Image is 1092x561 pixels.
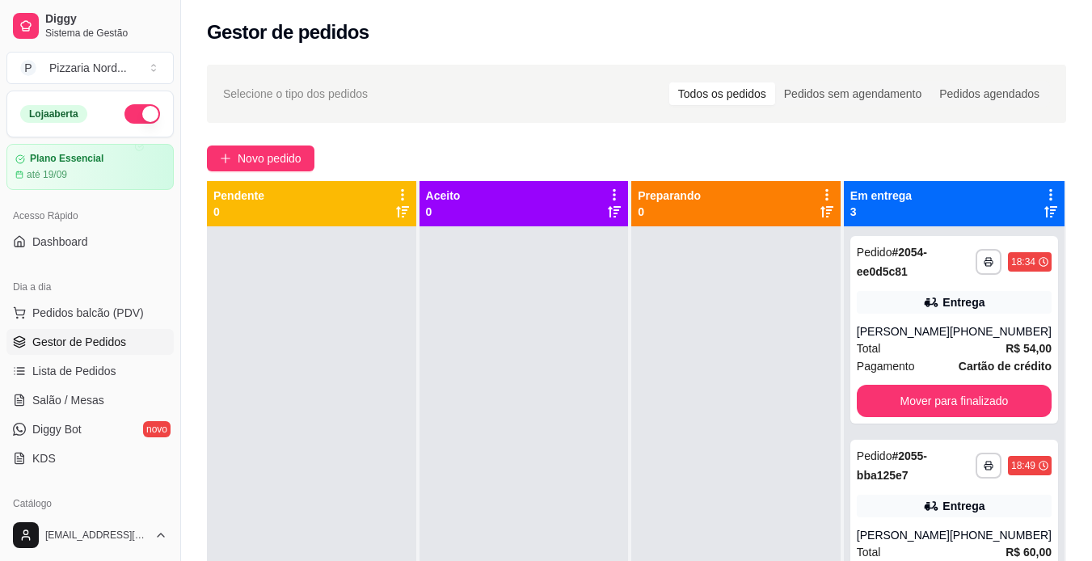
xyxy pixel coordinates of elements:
[850,204,912,220] p: 3
[638,204,701,220] p: 0
[857,449,927,482] strong: # 2055-bba125e7
[6,229,174,255] a: Dashboard
[223,85,368,103] span: Selecione o tipo dos pedidos
[45,12,167,27] span: Diggy
[638,188,701,204] p: Preparando
[1011,255,1035,268] div: 18:34
[857,543,881,561] span: Total
[850,188,912,204] p: Em entrega
[32,421,82,437] span: Diggy Bot
[6,144,174,190] a: Plano Essencialaté 19/09
[930,82,1048,105] div: Pedidos agendados
[6,329,174,355] a: Gestor de Pedidos
[1011,459,1035,472] div: 18:49
[942,498,984,514] div: Entrega
[426,188,461,204] p: Aceito
[30,153,103,165] article: Plano Essencial
[207,19,369,45] h2: Gestor de pedidos
[32,363,116,379] span: Lista de Pedidos
[32,234,88,250] span: Dashboard
[124,104,160,124] button: Alterar Status
[6,387,174,413] a: Salão / Mesas
[950,323,1052,340] div: [PHONE_NUMBER]
[6,274,174,300] div: Dia a dia
[6,358,174,384] a: Lista de Pedidos
[942,294,984,310] div: Entrega
[950,527,1052,543] div: [PHONE_NUMBER]
[857,385,1052,417] button: Mover para finalizado
[207,146,314,171] button: Novo pedido
[49,60,127,76] div: Pizzaria Nord ...
[213,204,264,220] p: 0
[775,82,930,105] div: Pedidos sem agendamento
[6,445,174,471] a: KDS
[1006,342,1052,355] strong: R$ 54,00
[1006,546,1052,559] strong: R$ 60,00
[6,491,174,517] div: Catálogo
[669,82,775,105] div: Todos os pedidos
[6,52,174,84] button: Select a team
[6,203,174,229] div: Acesso Rápido
[857,357,915,375] span: Pagamento
[426,204,461,220] p: 0
[238,150,301,167] span: Novo pedido
[32,305,144,321] span: Pedidos balcão (PDV)
[32,450,56,466] span: KDS
[857,527,950,543] div: [PERSON_NAME]
[27,168,67,181] article: até 19/09
[32,334,126,350] span: Gestor de Pedidos
[213,188,264,204] p: Pendente
[6,416,174,442] a: Diggy Botnovo
[857,449,892,462] span: Pedido
[6,6,174,45] a: DiggySistema de Gestão
[857,323,950,340] div: [PERSON_NAME]
[45,27,167,40] span: Sistema de Gestão
[20,105,87,123] div: Loja aberta
[857,246,892,259] span: Pedido
[857,246,927,278] strong: # 2054-ee0d5c81
[857,340,881,357] span: Total
[45,529,148,542] span: [EMAIL_ADDRESS][DOMAIN_NAME]
[20,60,36,76] span: P
[220,153,231,164] span: plus
[32,392,104,408] span: Salão / Mesas
[6,516,174,555] button: [EMAIL_ADDRESS][DOMAIN_NAME]
[959,360,1052,373] strong: Cartão de crédito
[6,300,174,326] button: Pedidos balcão (PDV)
